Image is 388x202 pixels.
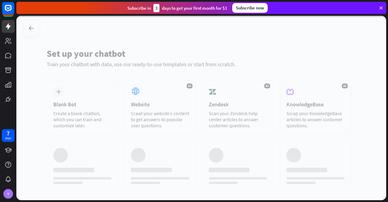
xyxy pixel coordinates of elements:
[7,131,10,136] div: 7
[232,3,268,13] div: Subscribe now
[127,4,227,12] div: Subscribe in days to get your first month for $1
[153,4,159,12] div: 3
[2,129,15,142] a: 7 days
[5,136,11,140] div: days
[3,189,13,199] div: Y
